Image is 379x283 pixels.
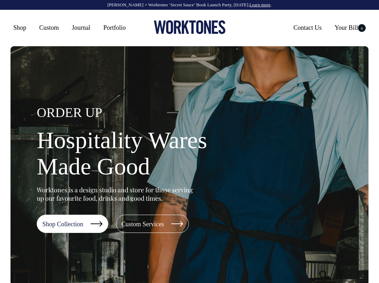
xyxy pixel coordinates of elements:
[69,21,93,34] a: Journal
[7,2,372,7] div: [PERSON_NAME] × Worktones ‘Secret Sauce’ Book Launch Party, [DATE]. .
[332,21,368,34] a: Your Bill0
[291,21,325,34] a: Contact Us
[36,21,62,34] a: Custom
[101,21,129,34] a: Portfolio
[37,215,108,233] a: Shop Collection
[358,24,366,32] span: 0
[116,215,189,233] a: Custom Services
[37,127,261,180] h1: Hospitality Wares Made Good
[249,2,270,7] a: Learn more
[11,21,29,34] a: Shop
[37,186,196,202] p: Worktones is a design studio and store for those serving up our favourite food, drinks and good t...
[37,105,261,120] h4: ORDER UP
